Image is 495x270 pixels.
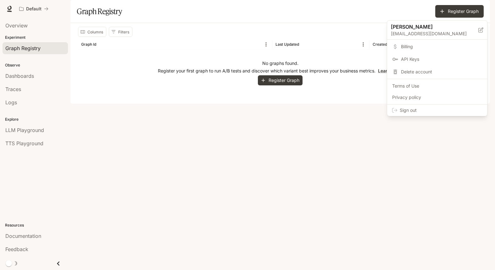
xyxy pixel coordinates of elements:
[388,54,486,65] a: API Keys
[391,23,468,31] p: [PERSON_NAME]
[391,31,478,37] p: [EMAIL_ADDRESS][DOMAIN_NAME]
[392,83,482,89] span: Terms of Use
[388,80,486,92] a: Terms of Use
[387,105,487,116] div: Sign out
[392,94,482,101] span: Privacy policy
[388,92,486,103] a: Privacy policy
[400,107,482,113] span: Sign out
[388,41,486,52] a: Billing
[401,43,482,50] span: Billing
[401,69,482,75] span: Delete account
[401,56,482,62] span: API Keys
[387,20,487,40] div: [PERSON_NAME][EMAIL_ADDRESS][DOMAIN_NAME]
[388,66,486,78] div: Delete account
